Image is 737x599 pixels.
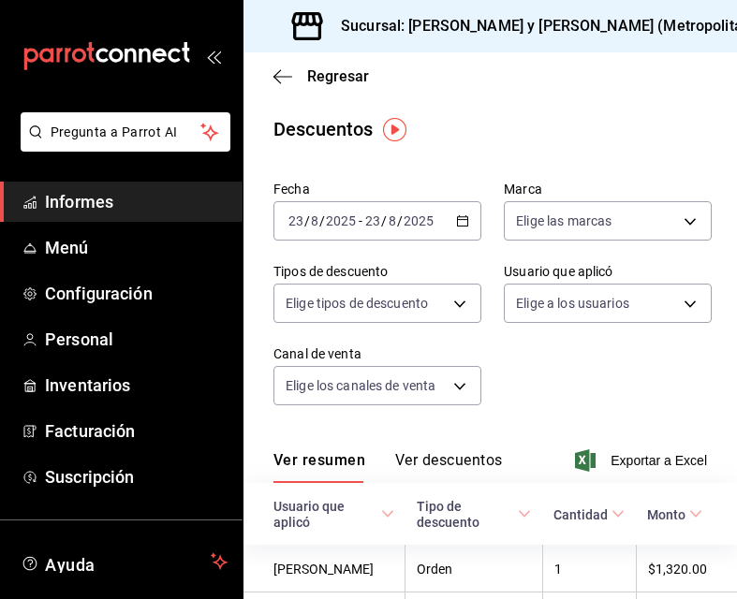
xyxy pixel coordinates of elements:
[273,562,374,577] font: [PERSON_NAME]
[273,67,369,85] button: Regresar
[273,451,365,469] font: Ver resumen
[647,507,685,522] font: Monto
[388,213,397,228] input: --
[206,49,221,64] button: abrir_cajón_menú
[287,213,304,228] input: --
[417,562,452,577] font: Orden
[516,213,612,228] font: Elige las marcas
[611,453,707,468] font: Exportar a Excel
[383,118,406,141] img: Marcador de información sobre herramientas
[553,506,625,522] span: Cantidad
[273,450,502,483] div: pestañas de navegación
[286,378,435,393] font: Elige los canales de venta
[273,182,310,197] font: Fecha
[286,296,428,311] font: Elige tipos de descuento
[579,449,707,472] button: Exportar a Excel
[273,346,361,361] font: Canal de venta
[45,421,135,441] font: Facturación
[307,67,369,85] font: Regresar
[504,182,542,197] font: Marca
[45,555,96,575] font: Ayuda
[13,136,230,155] a: Pregunta a Parrot AI
[325,213,357,228] input: ----
[364,213,381,228] input: --
[397,213,403,228] font: /
[273,264,388,279] font: Tipos de descuento
[504,264,612,279] font: Usuario que aplicó
[45,238,89,257] font: Menú
[554,562,562,577] font: 1
[273,499,345,530] font: Usuario que aplicó
[648,562,707,577] font: $1,320.00
[304,213,310,228] font: /
[273,118,373,140] font: Descuentos
[647,506,702,522] span: Monto
[417,498,532,531] span: Tipo de descuento
[516,296,629,311] font: Elige a los usuarios
[381,213,387,228] font: /
[395,451,502,469] font: Ver descuentos
[319,213,325,228] font: /
[359,213,362,228] font: -
[45,192,113,212] font: Informes
[21,112,230,152] button: Pregunta a Parrot AI
[403,213,435,228] input: ----
[45,467,134,487] font: Suscripción
[310,213,319,228] input: --
[553,507,608,522] font: Cantidad
[417,499,479,530] font: Tipo de descuento
[45,375,130,395] font: Inventarios
[273,498,394,531] span: Usuario que aplicó
[51,124,178,139] font: Pregunta a Parrot AI
[45,329,113,349] font: Personal
[45,284,153,303] font: Configuración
